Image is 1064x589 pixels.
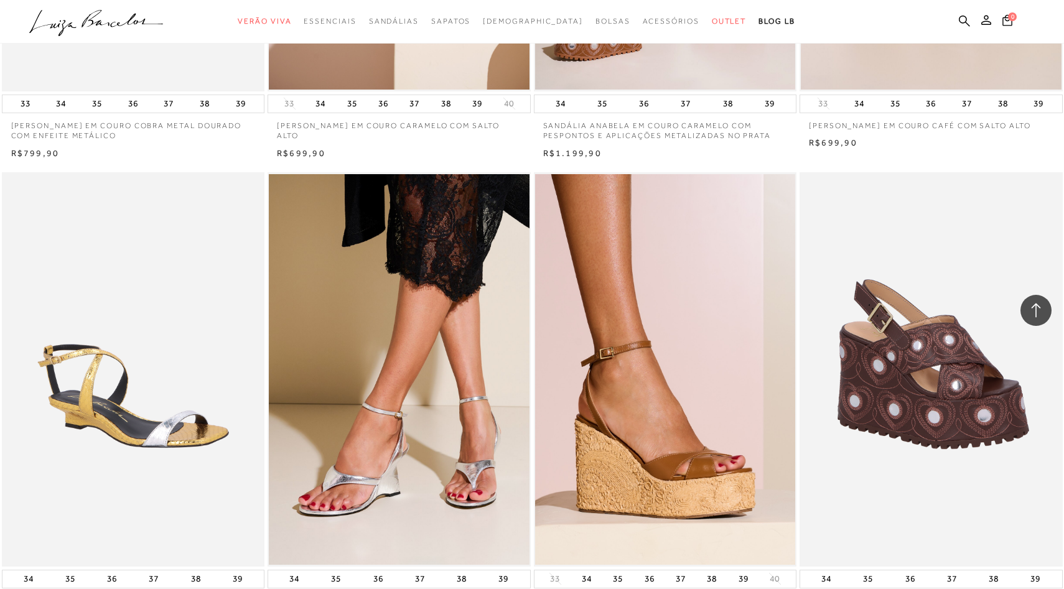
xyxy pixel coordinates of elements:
[187,570,205,588] button: 38
[534,113,797,142] a: SANDÁLIA ANABELA EM COURO CARAMELO COM PESPONTOS E APLICAÇÕES METALIZADAS NO PRATA
[801,174,1062,565] a: SANDÁLIA ANABELA EM COURO CAFÉ COM PESPONTOS E APLICAÇÕES METALIZADAS NO PRATA
[552,95,569,113] button: 34
[851,95,868,113] button: 34
[437,95,455,113] button: 38
[483,10,583,33] a: noSubCategoriesText
[52,95,70,113] button: 34
[594,95,611,113] button: 35
[369,10,419,33] a: categoryNavScreenReaderText
[20,570,37,588] button: 34
[375,95,392,113] button: 36
[196,95,213,113] button: 38
[543,148,602,158] span: R$1.199,90
[735,570,752,588] button: 39
[943,570,961,588] button: 37
[124,95,142,113] button: 36
[3,174,264,565] img: SANDÁLIA ANABELA EM COURO COBRA METAL DOURADA COM TIRAS
[483,17,583,26] span: [DEMOGRAPHIC_DATA]
[719,95,737,113] button: 38
[535,174,796,565] img: SANDÁLIA ANABELA EM COURO CARAMELO COM SOLADO TEXTURIZADO
[814,98,832,109] button: 33
[635,95,653,113] button: 36
[1008,12,1017,21] span: 0
[758,10,795,33] a: BLOG LB
[887,95,904,113] button: 35
[902,570,919,588] button: 36
[312,95,329,113] button: 34
[994,95,1012,113] button: 38
[712,10,747,33] a: categoryNavScreenReaderText
[431,17,470,26] span: Sapatos
[758,17,795,26] span: BLOG LB
[453,570,470,588] button: 38
[495,570,512,588] button: 39
[269,174,530,565] a: SANDÁLIA ANABELA DE DEDO EM COURO PRATA SANDÁLIA ANABELA DE DEDO EM COURO PRATA
[232,95,250,113] button: 39
[643,10,699,33] a: categoryNavScreenReaderText
[859,570,877,588] button: 35
[609,570,627,588] button: 35
[703,570,721,588] button: 38
[88,95,106,113] button: 35
[672,570,689,588] button: 37
[643,17,699,26] span: Acessórios
[641,570,658,588] button: 36
[818,570,835,588] button: 34
[229,570,246,588] button: 39
[546,573,564,585] button: 33
[535,174,796,565] a: SANDÁLIA ANABELA EM COURO CARAMELO COM SOLADO TEXTURIZADO SANDÁLIA ANABELA EM COURO CARAMELO COM ...
[277,148,325,158] span: R$699,90
[160,95,177,113] button: 37
[286,570,303,588] button: 34
[2,113,265,142] a: [PERSON_NAME] EM COURO COBRA METAL DOURADO COM ENFEITE METÁLICO
[304,10,356,33] a: categoryNavScreenReaderText
[1027,570,1044,588] button: 39
[3,174,264,565] a: SANDÁLIA ANABELA EM COURO COBRA METAL DOURADA COM TIRAS SANDÁLIA ANABELA EM COURO COBRA METAL DOU...
[801,172,1063,567] img: SANDÁLIA ANABELA EM COURO CAFÉ COM PESPONTOS E APLICAÇÕES METALIZADAS NO PRATA
[411,570,429,588] button: 37
[370,570,387,588] button: 36
[985,570,1002,588] button: 38
[761,95,778,113] button: 39
[281,98,298,109] button: 33
[712,17,747,26] span: Outlet
[343,95,361,113] button: 35
[17,95,34,113] button: 33
[595,10,630,33] a: categoryNavScreenReaderText
[327,570,345,588] button: 35
[595,17,630,26] span: Bolsas
[62,570,79,588] button: 35
[958,95,976,113] button: 37
[103,570,121,588] button: 36
[145,570,162,588] button: 37
[922,95,940,113] button: 36
[406,95,423,113] button: 37
[304,17,356,26] span: Essenciais
[999,14,1016,30] button: 0
[809,137,857,147] span: R$699,90
[578,570,595,588] button: 34
[269,174,530,565] img: SANDÁLIA ANABELA DE DEDO EM COURO PRATA
[500,98,518,109] button: 40
[238,10,291,33] a: categoryNavScreenReaderText
[238,17,291,26] span: Verão Viva
[766,573,783,585] button: 40
[431,10,470,33] a: categoryNavScreenReaderText
[800,113,1063,131] a: [PERSON_NAME] EM COURO CAFÉ COM SALTO ALTO
[268,113,531,142] a: [PERSON_NAME] EM COURO CARAMELO COM SALTO ALTO
[11,148,60,158] span: R$799,90
[369,17,419,26] span: Sandálias
[677,95,694,113] button: 37
[469,95,486,113] button: 39
[1030,95,1047,113] button: 39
